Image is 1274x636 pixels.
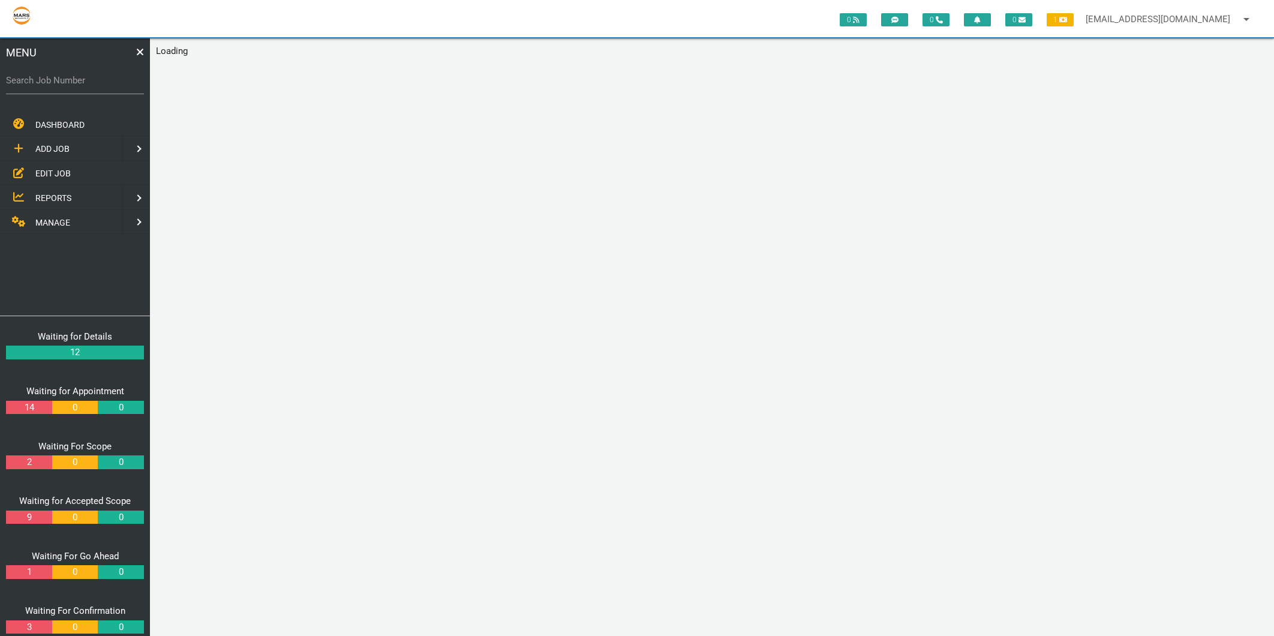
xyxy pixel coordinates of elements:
a: Waiting for Details [38,331,112,342]
a: 9 [6,511,52,524]
a: 0 [98,401,143,415]
a: 14 [6,401,52,415]
a: 2 [6,455,52,469]
span: ADD JOB [35,145,70,154]
span: DASHBOARD [35,120,85,130]
a: Waiting For Confirmation [25,605,125,616]
span: 0 [1005,13,1032,26]
span: 0 [923,13,950,26]
span: 1 [1047,13,1074,26]
span: EDIT JOB [35,169,71,178]
span: 0 [840,13,867,26]
a: 3 [6,620,52,634]
a: Waiting For Go Ahead [32,551,119,562]
a: 0 [98,620,143,634]
a: 0 [52,511,98,524]
a: 12 [6,346,144,359]
a: 1 [6,565,52,579]
a: 0 [52,620,98,634]
label: Search Job Number [6,74,144,88]
a: 0 [52,565,98,579]
main: Loading [150,38,1274,64]
a: 0 [52,455,98,469]
a: 0 [98,565,143,579]
a: 0 [98,455,143,469]
a: Waiting for Appointment [26,386,124,397]
a: 0 [52,401,98,415]
span: REPORTS [35,193,71,203]
span: MENU [6,44,37,61]
img: s3file [12,6,31,25]
a: 0 [98,511,143,524]
span: MANAGE [35,218,70,227]
a: Waiting for Accepted Scope [19,496,131,506]
a: Waiting For Scope [38,441,112,452]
